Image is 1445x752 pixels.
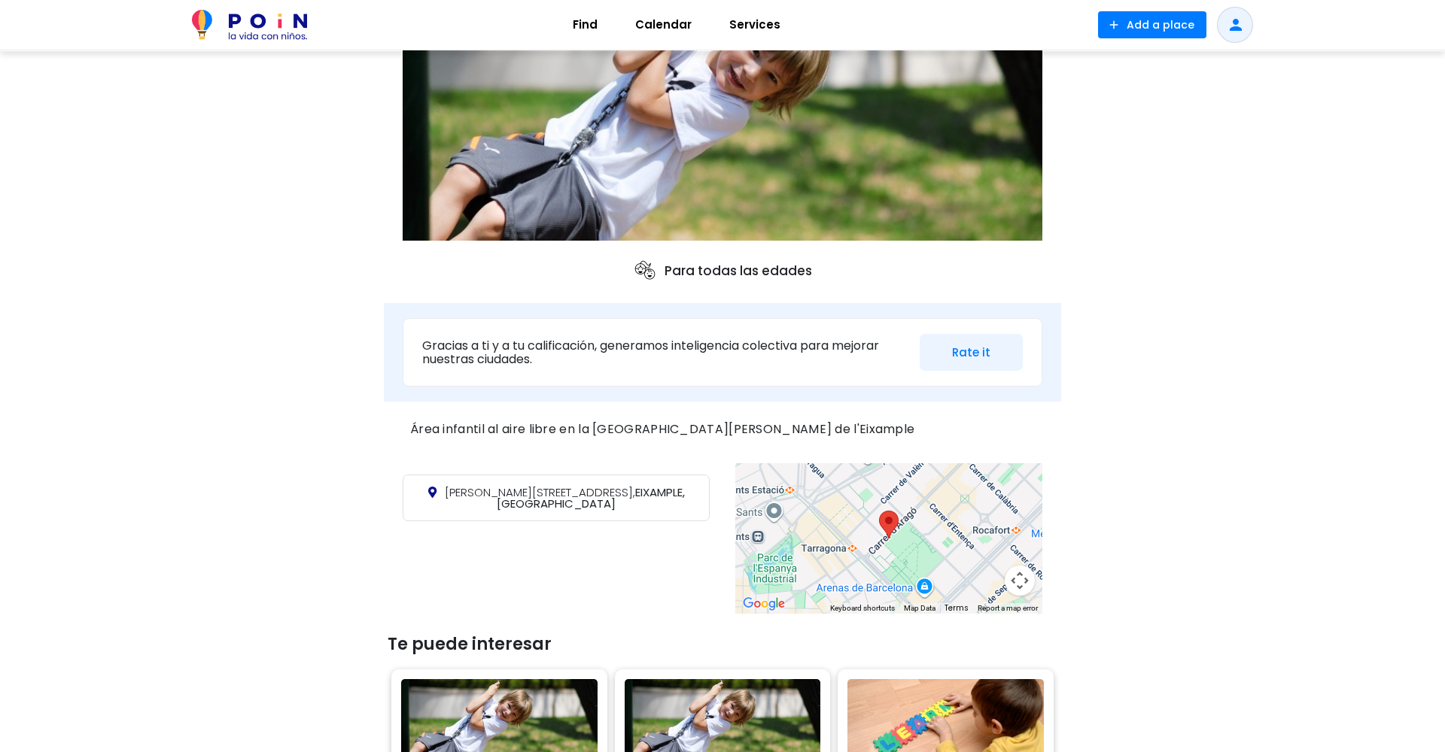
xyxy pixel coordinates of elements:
button: Keyboard shortcuts [830,603,895,614]
span: Find [566,13,604,37]
span: EIXAMPLE, [GEOGRAPHIC_DATA] [445,484,685,511]
h3: Te puede interesar [388,635,1057,654]
a: Terms (opens in new tab) [945,602,969,614]
span: Calendar [628,13,698,37]
div: Área infantil al aire libre en la [GEOGRAPHIC_DATA][PERSON_NAME] de l'Eixample [403,417,1042,442]
span: Services [722,13,787,37]
button: Map Data [904,603,935,614]
button: Map camera controls [1005,566,1035,596]
button: Add a place [1098,11,1206,38]
img: Google [739,594,789,614]
a: Open this area in Google Maps (opens a new window) [739,594,789,614]
a: Calendar [616,7,710,43]
img: ages icon [633,259,657,283]
span: [PERSON_NAME][STREET_ADDRESS], [445,484,635,500]
p: Gracias a ti y a tu calificación, generamos inteligencia colectiva para mejorar nuestras ciudades. [422,339,908,365]
a: Find [554,7,616,43]
a: Services [710,7,799,43]
button: Rate it [920,334,1023,371]
a: Report a map error [978,604,1038,612]
p: Para todas las edades [633,259,812,283]
img: POiN [192,10,307,40]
